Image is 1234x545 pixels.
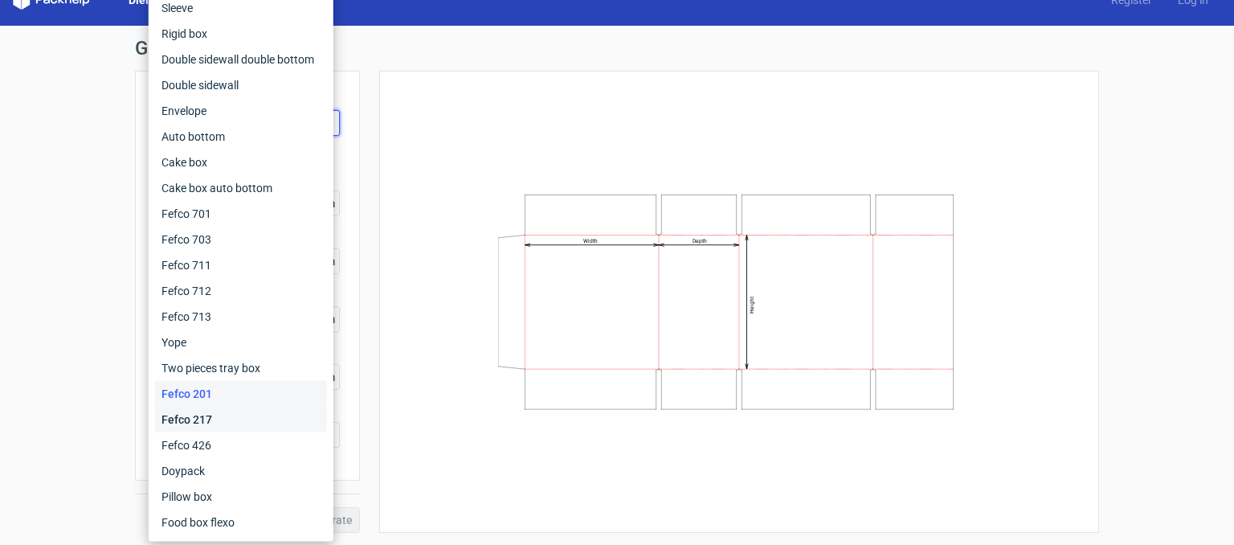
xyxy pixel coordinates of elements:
div: Pillow box [155,484,327,510]
text: Height [749,297,755,313]
div: Double sidewall double bottom [155,47,327,72]
div: Food box flexo [155,510,327,535]
div: Fefco 711 [155,252,327,278]
div: Cake box [155,150,327,175]
div: Fefco 217 [155,407,327,432]
div: Fefco 703 [155,227,327,252]
div: Fefco 201 [155,381,327,407]
div: Auto bottom [155,124,327,150]
div: Cake box auto bottom [155,175,327,201]
div: Two pieces tray box [155,355,327,381]
div: Fefco 701 [155,201,327,227]
div: Fefco 713 [155,304,327,330]
div: Rigid box [155,21,327,47]
div: Doypack [155,458,327,484]
text: Width [583,238,598,244]
div: Fefco 426 [155,432,327,458]
div: Fefco 712 [155,278,327,304]
div: Yope [155,330,327,355]
h1: Generate new dieline [135,39,1099,58]
div: Double sidewall [155,72,327,98]
text: Depth [693,238,707,244]
div: Envelope [155,98,327,124]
